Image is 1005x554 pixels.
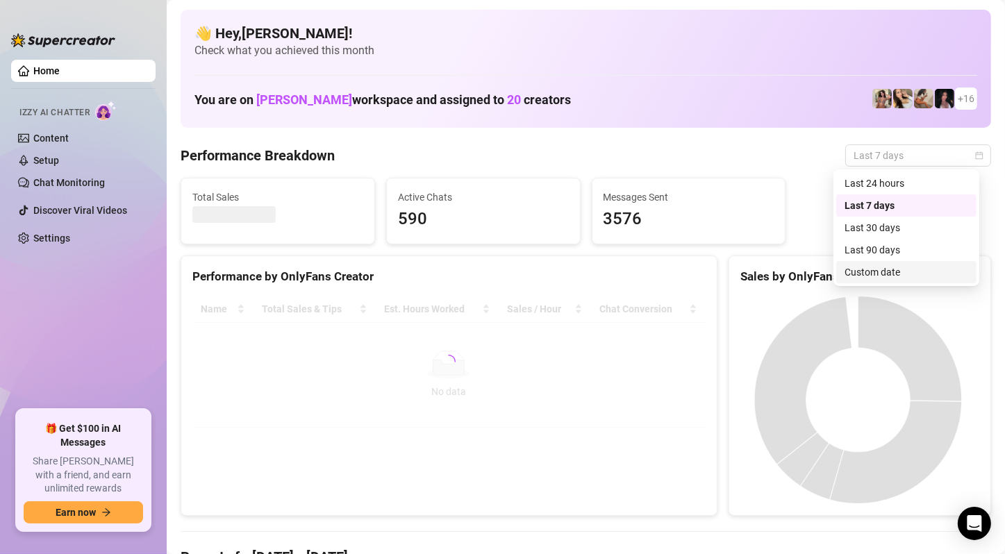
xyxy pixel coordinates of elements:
[935,89,954,108] img: Baby (@babyyyybellaa)
[33,65,60,76] a: Home
[836,172,977,194] div: Last 24 hours
[33,233,70,244] a: Settings
[101,507,111,517] span: arrow-right
[975,151,983,160] span: calendar
[56,507,96,518] span: Earn now
[24,501,143,523] button: Earn nowarrow-right
[194,92,571,108] h1: You are on workspace and assigned to creators
[194,24,977,43] h4: 👋 Hey, [PERSON_NAME] !
[914,89,933,108] img: Kayla (@kaylathaylababy)
[854,145,983,166] span: Last 7 days
[845,220,968,235] div: Last 30 days
[33,205,127,216] a: Discover Viral Videos
[24,422,143,449] span: 🎁 Get $100 in AI Messages
[398,206,569,233] span: 590
[740,267,979,286] div: Sales by OnlyFans Creator
[181,146,335,165] h4: Performance Breakdown
[33,133,69,144] a: Content
[24,455,143,496] span: Share [PERSON_NAME] with a friend, and earn unlimited rewards
[845,198,968,213] div: Last 7 days
[398,190,569,205] span: Active Chats
[33,155,59,166] a: Setup
[256,92,352,107] span: [PERSON_NAME]
[33,177,105,188] a: Chat Monitoring
[845,176,968,191] div: Last 24 hours
[893,89,913,108] img: Avry (@avryjennerfree)
[192,190,363,205] span: Total Sales
[194,43,977,58] span: Check what you achieved this month
[845,242,968,258] div: Last 90 days
[836,194,977,217] div: Last 7 days
[192,267,706,286] div: Performance by OnlyFans Creator
[507,92,521,107] span: 20
[872,89,892,108] img: Avry (@avryjennervip)
[845,265,968,280] div: Custom date
[440,353,458,371] span: loading
[11,33,115,47] img: logo-BBDzfeDw.svg
[958,91,974,106] span: + 16
[604,190,774,205] span: Messages Sent
[836,239,977,261] div: Last 90 days
[604,206,774,233] span: 3576
[836,261,977,283] div: Custom date
[836,217,977,239] div: Last 30 days
[958,507,991,540] div: Open Intercom Messenger
[95,101,117,121] img: AI Chatter
[19,106,90,119] span: Izzy AI Chatter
